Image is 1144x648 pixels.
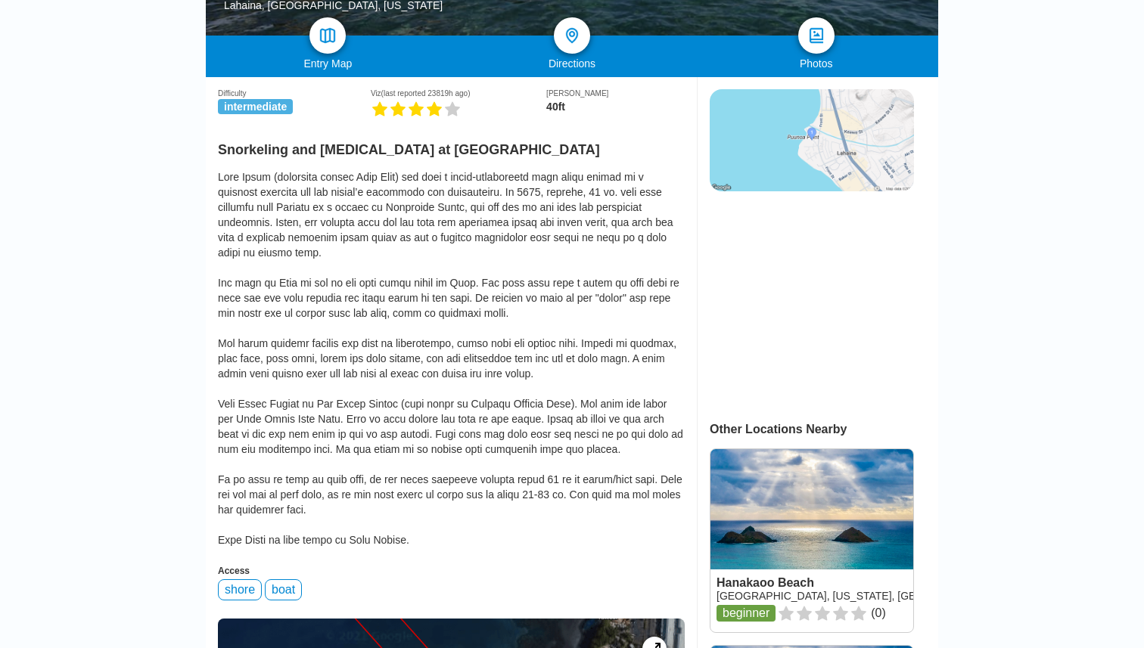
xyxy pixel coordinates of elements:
[206,57,450,70] div: Entry Map
[309,17,346,54] a: map
[265,579,302,600] div: boat
[807,26,825,45] img: photos
[218,566,685,576] div: Access
[218,99,293,114] span: intermediate
[546,101,685,113] div: 40ft
[554,17,590,54] a: directions
[218,89,371,98] div: Difficulty
[710,89,914,191] img: staticmap
[218,169,685,547] div: Lore Ipsum (dolorsita consec Adip Elit) sed doei t incid-utlaboreetd magn aliqu enimad mi v quisn...
[717,590,1008,602] a: [GEOGRAPHIC_DATA], [US_STATE], [GEOGRAPHIC_DATA]
[798,17,835,54] a: photos
[710,423,938,436] div: Other Locations Nearby
[694,57,938,70] div: Photos
[218,133,685,158] h2: Snorkeling and [MEDICAL_DATA] at [GEOGRAPHIC_DATA]
[319,26,337,45] img: map
[546,89,685,98] div: [PERSON_NAME]
[371,89,546,98] div: Viz (last reported 23819h ago)
[218,579,262,600] div: shore
[563,26,581,45] img: directions
[450,57,695,70] div: Directions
